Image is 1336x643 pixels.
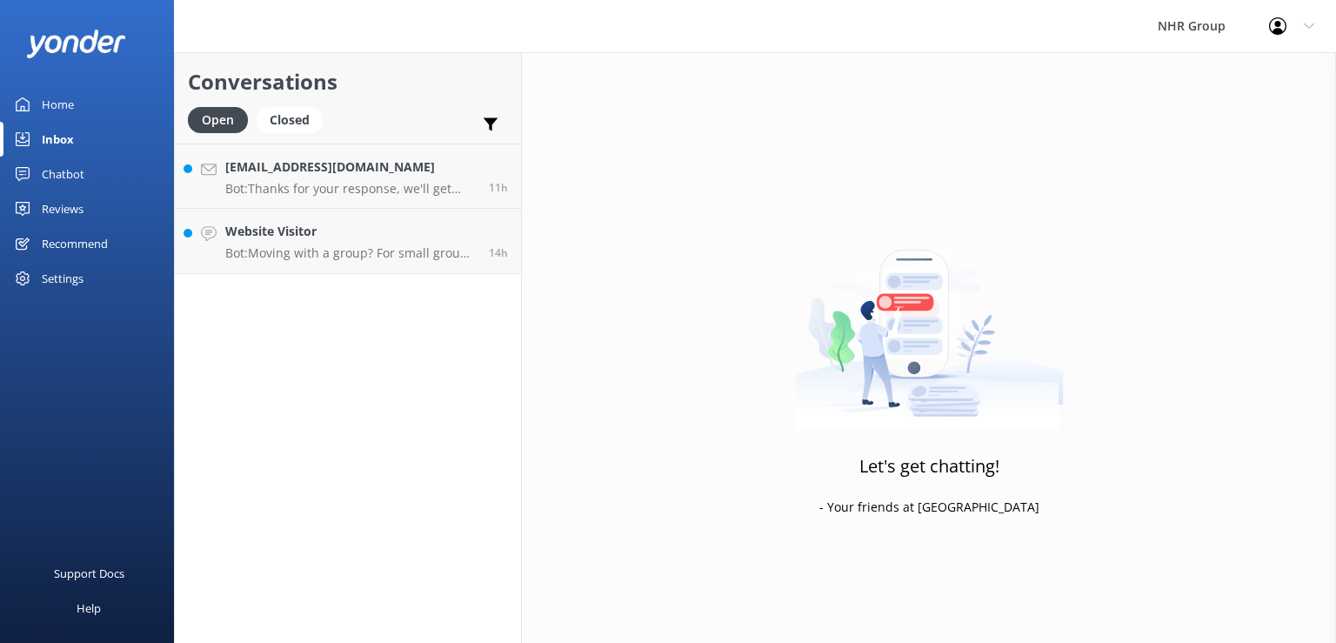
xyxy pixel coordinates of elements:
[489,245,508,260] span: Sep 03 2025 04:42pm (UTC +12:00) Pacific/Auckland
[42,122,74,157] div: Inbox
[257,107,323,133] div: Closed
[188,107,248,133] div: Open
[225,245,476,261] p: Bot: Moving with a group? For small groups of 1–5 people, you can enquire about our cars and SUVs...
[42,226,108,261] div: Recommend
[489,180,508,195] span: Sep 03 2025 08:11pm (UTC +12:00) Pacific/Auckland
[859,452,999,480] h3: Let's get chatting!
[175,144,521,209] a: [EMAIL_ADDRESS][DOMAIN_NAME]Bot:Thanks for your response, we'll get back to you as soon as we can...
[225,157,476,177] h4: [EMAIL_ADDRESS][DOMAIN_NAME]
[257,110,331,129] a: Closed
[42,87,74,122] div: Home
[42,261,83,296] div: Settings
[795,213,1064,431] img: artwork of a man stealing a conversation from at giant smartphone
[77,591,101,626] div: Help
[819,498,1039,517] p: - Your friends at [GEOGRAPHIC_DATA]
[188,110,257,129] a: Open
[225,181,476,197] p: Bot: Thanks for your response, we'll get back to you as soon as we can during opening hours.
[188,65,508,98] h2: Conversations
[175,209,521,274] a: Website VisitorBot:Moving with a group? For small groups of 1–5 people, you can enquire about our...
[54,556,124,591] div: Support Docs
[225,222,476,241] h4: Website Visitor
[42,157,84,191] div: Chatbot
[26,30,126,58] img: yonder-white-logo.png
[42,191,83,226] div: Reviews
